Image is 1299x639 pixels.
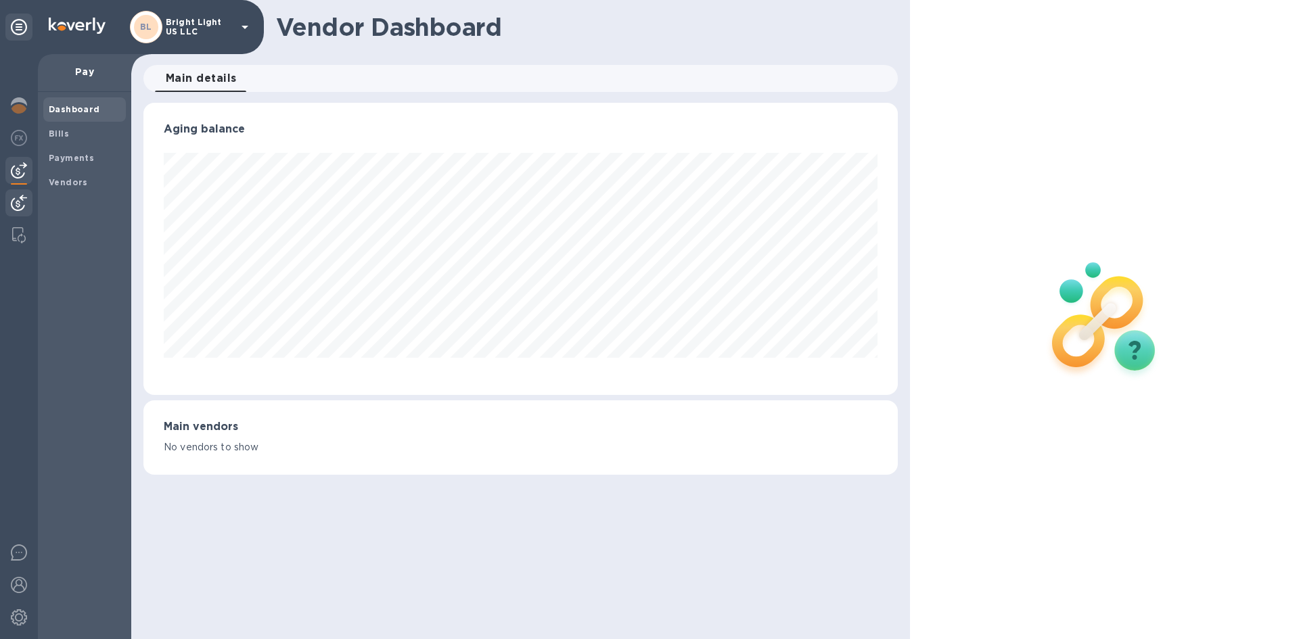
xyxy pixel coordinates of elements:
[49,18,106,34] img: Logo
[5,14,32,41] div: Unpin categories
[164,123,878,136] h3: Aging balance
[49,177,88,187] b: Vendors
[140,22,152,32] b: BL
[49,153,94,163] b: Payments
[276,13,888,41] h1: Vendor Dashboard
[49,65,120,78] p: Pay
[49,104,100,114] b: Dashboard
[164,440,878,454] p: No vendors to show
[49,128,69,139] b: Bills
[166,18,233,37] p: Bright Light US LLC
[11,130,27,146] img: Foreign exchange
[164,421,878,433] h3: Main vendors
[166,69,237,88] span: Main details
